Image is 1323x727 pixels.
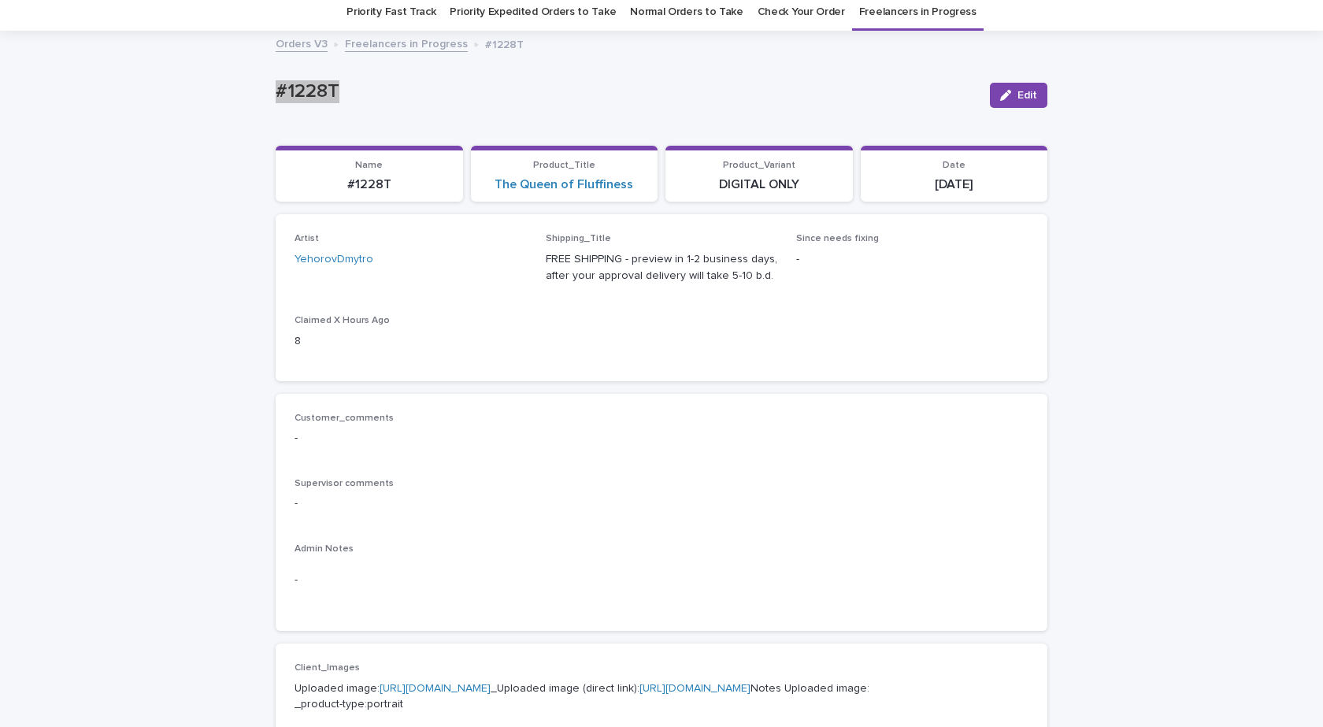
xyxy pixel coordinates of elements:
[546,234,611,243] span: Shipping_Title
[295,479,394,488] span: Supervisor comments
[276,80,977,103] p: #1228T
[295,572,1028,588] p: -
[675,177,843,192] p: DIGITAL ONLY
[295,414,394,423] span: Customer_comments
[295,663,360,673] span: Client_Images
[295,430,1028,447] p: -
[639,683,750,694] a: [URL][DOMAIN_NAME]
[345,34,468,52] a: Freelancers in Progress
[380,683,491,694] a: [URL][DOMAIN_NAME]
[295,681,1028,714] p: Uploaded image: _Uploaded image (direct link): Notes Uploaded image: _product-type:portrait
[495,177,633,192] a: The Queen of Fluffiness
[533,161,595,170] span: Product_Title
[485,35,524,52] p: #1228T
[295,495,1028,512] p: -
[295,234,319,243] span: Artist
[870,177,1039,192] p: [DATE]
[1017,90,1037,101] span: Edit
[546,251,778,284] p: FREE SHIPPING - preview in 1-2 business days, after your approval delivery will take 5-10 b.d.
[295,333,527,350] p: 8
[285,177,454,192] p: #1228T
[295,251,373,268] a: YehorovDmytro
[796,234,879,243] span: Since needs fixing
[796,251,1028,268] p: -
[276,34,328,52] a: Orders V3
[723,161,795,170] span: Product_Variant
[295,544,354,554] span: Admin Notes
[295,316,390,325] span: Claimed X Hours Ago
[355,161,383,170] span: Name
[943,161,965,170] span: Date
[990,83,1047,108] button: Edit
